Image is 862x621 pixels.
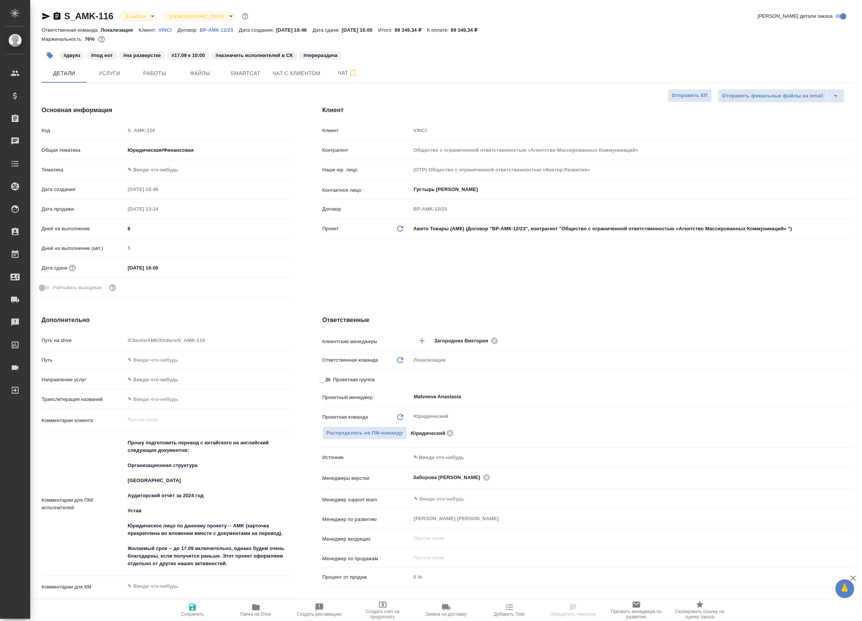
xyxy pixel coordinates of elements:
input: ✎ Введи что-нибудь [125,262,191,273]
button: Отправить КП [668,89,712,102]
p: Транслитерация названий [42,396,125,403]
p: Дней на выполнение (авт.) [42,245,125,252]
p: #перераздача [304,52,338,59]
span: Распределить на ПМ-команду [327,429,403,438]
span: Проектная группа [333,376,375,384]
span: В заказе уже есть ответственный ПМ или ПМ группа [322,427,407,440]
input: Пустое поле [411,125,854,136]
input: Пустое поле [411,203,854,214]
p: Менеджеры верстки [322,475,411,482]
button: Скопировать ссылку для ЯМессенджера [42,12,51,21]
span: 🙏 [839,581,851,597]
div: В работе [163,11,235,22]
p: Источник [322,454,411,461]
p: [DATE] 18:46 [276,27,313,33]
button: Отправить финальные файлы на email [718,89,828,103]
input: Пустое поле [125,125,292,136]
button: Заявка на доставку [415,600,478,621]
a: ВР-АМК-12/23 [200,26,239,33]
div: Юридическая/Финансовая [125,144,292,157]
span: Заборова [PERSON_NAME] [413,474,485,481]
input: Пустое поле [413,553,836,562]
p: Наше юр. лицо [322,166,411,174]
button: Скопировать ссылку на оценку заказа [668,600,732,621]
span: Папка на Drive [241,612,271,617]
p: Направление услуг [42,376,125,384]
input: ✎ Введи что-нибудь [125,394,292,405]
p: Проектная команда [322,413,368,421]
div: Заборова [PERSON_NAME] [413,473,493,482]
input: Пустое поле [125,184,191,195]
button: Open [850,396,851,398]
span: Создать счет на предоплату [356,609,410,620]
input: Пустое поле [411,164,854,175]
p: Локализация [101,27,139,33]
div: Загородних Виктория [434,336,501,345]
span: под нот [86,52,118,58]
p: #двуяз [63,52,80,59]
button: Open [850,477,851,478]
p: [DATE] 16:00 [342,27,378,33]
button: Создать рекламацию [288,600,351,621]
p: Договор: [177,27,200,33]
span: Заявка на доставку [426,612,466,617]
p: Менеджер support team [322,496,411,504]
input: Пустое поле [125,243,292,254]
span: Smartcat [227,69,264,78]
span: Файлы [182,69,218,78]
button: 18240.00 RUB; [97,34,106,44]
p: 89 349,34 ₽ [395,27,427,33]
button: Папка на Drive [224,600,288,621]
div: ✎ Введи что-нибудь [125,373,292,386]
p: #17.09 к 10:00 [171,52,205,59]
button: Выбери, если сб и вс нужно считать рабочими днями для выполнения заказа. [108,283,117,293]
button: Добавить Todo [478,600,541,621]
p: Дата сдачи [42,264,68,272]
div: ✎ Введи что-нибудь [128,376,283,384]
p: #назначить исполнителей в СК [216,52,293,59]
p: Контрагент [322,146,411,154]
p: Дата создания [42,186,125,193]
button: Призвать менеджера по развитию [605,600,668,621]
div: split button [718,89,845,103]
p: Комментарии для КМ [42,584,125,591]
span: Отправить финальные файлы на email [722,92,823,100]
button: Добавить тэг [42,47,58,64]
h4: Дополнительно [42,316,292,325]
span: Чат с клиентом [273,69,321,78]
span: Призвать менеджера по развитию [609,609,664,620]
span: Определить тематику [550,612,596,617]
p: Комментарии клиента [42,417,125,424]
button: 🙏 [836,579,854,598]
button: Если добавить услуги и заполнить их объемом, то дата рассчитается автоматически [68,263,77,273]
span: Сохранить [181,612,204,617]
span: перераздача [298,52,343,58]
p: Клиент [322,127,411,134]
input: Пустое поле [413,534,836,543]
div: Локализация [411,354,854,367]
textarea: Прошу подготовить перевод с китайского на английский следующих документов: Организационная структ... [125,436,292,570]
p: Клиент: [139,27,158,33]
div: ✎ Введи что-нибудь [128,166,283,174]
input: Пустое поле [411,145,854,156]
p: Проектный менеджер [322,394,411,401]
button: Распределить на ПМ-команду [322,427,407,440]
svg: Подписаться [349,69,358,78]
p: Общая тематика [42,146,125,154]
span: Скопировать ссылку на оценку заказа [673,609,727,620]
p: Комментарии для ПМ/исполнителей [42,496,125,512]
button: [DEMOGRAPHIC_DATA] [167,13,226,20]
p: Менеджер по развитию [322,516,411,523]
span: Работы [137,69,173,78]
a: S_AMK-116 [64,11,113,21]
p: Дней на выполнение [42,225,125,233]
input: Пустое поле [125,203,191,214]
input: ✎ Введи что-нибудь [413,495,826,504]
p: Код [42,127,125,134]
p: Клиентские менеджеры [322,338,411,345]
button: Доп статусы указывают на важность/срочность заказа [240,11,250,21]
span: Детали [46,69,82,78]
p: Путь [42,356,125,364]
input: Пустое поле [125,335,292,346]
div: ✎ Введи что-нибудь [411,451,854,464]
